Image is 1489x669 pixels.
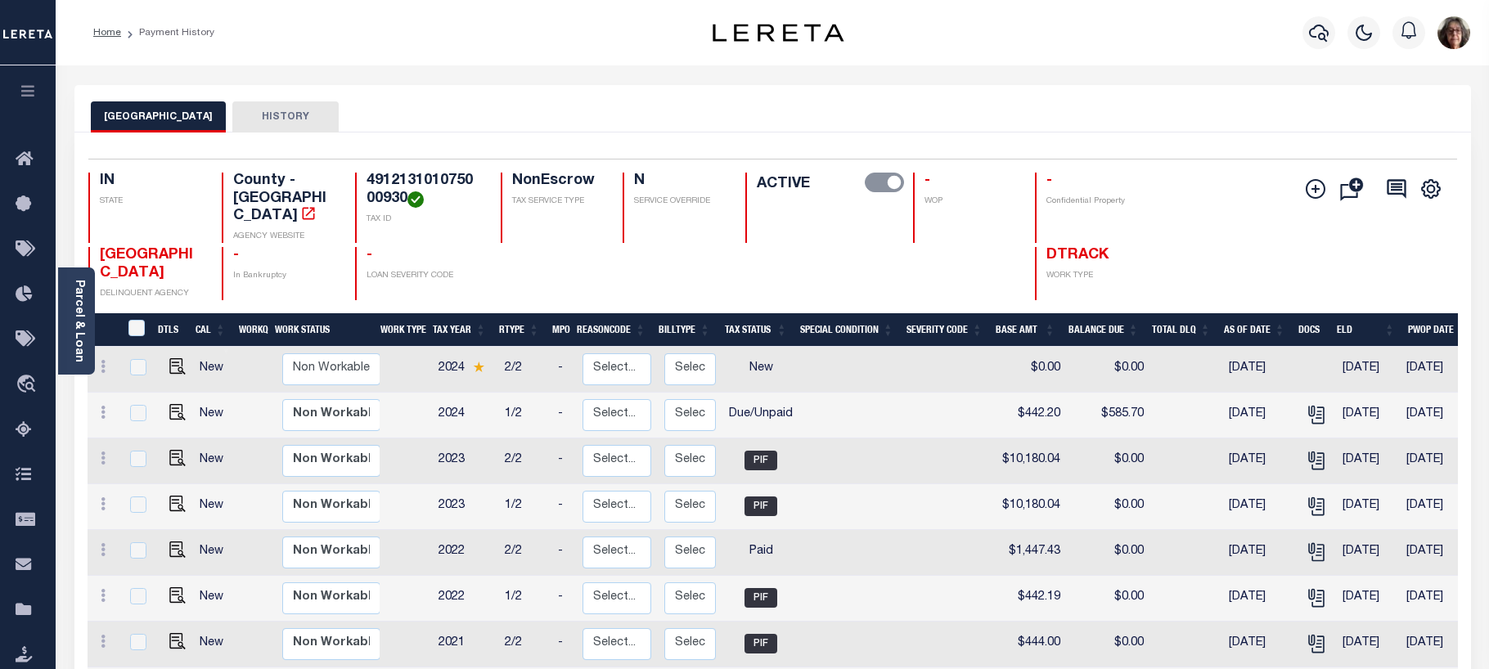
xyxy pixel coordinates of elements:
th: WorkQ [232,313,268,347]
td: 2/2 [498,347,551,393]
button: HISTORY [232,101,339,132]
td: 2/2 [498,438,551,484]
p: WOP [924,195,1015,208]
td: New [193,438,238,484]
td: $0.00 [1067,347,1150,393]
td: New [193,622,238,667]
th: CAL: activate to sort column ascending [189,313,232,347]
p: TAX SERVICE TYPE [512,195,603,208]
th: PWOP Date: activate to sort column ascending [1401,313,1476,347]
th: Tax Year: activate to sort column ascending [426,313,493,347]
td: - [551,622,576,667]
th: As of Date: activate to sort column ascending [1217,313,1292,347]
a: Home [93,28,121,38]
th: ReasonCode: activate to sort column ascending [570,313,652,347]
a: Parcel & Loan [73,280,84,362]
p: AGENCY WEBSITE [233,231,335,243]
td: 1/2 [498,484,551,530]
td: $585.70 [1067,393,1150,438]
td: 2/2 [498,530,551,576]
p: In Bankruptcy [233,270,335,282]
h4: County - [GEOGRAPHIC_DATA] [233,173,335,226]
span: [GEOGRAPHIC_DATA] [100,248,193,281]
th: Total DLQ: activate to sort column ascending [1145,313,1217,347]
td: New [722,347,799,393]
td: $444.00 [995,622,1067,667]
td: [DATE] [1222,393,1297,438]
td: $0.00 [1067,438,1150,484]
th: &nbsp;&nbsp;&nbsp;&nbsp;&nbsp;&nbsp;&nbsp;&nbsp;&nbsp;&nbsp; [88,313,119,347]
i: travel_explore [16,375,42,396]
button: [GEOGRAPHIC_DATA] [91,101,226,132]
th: Work Status [268,313,379,347]
h4: 491213101075000930 [367,173,480,208]
td: 2022 [432,576,498,622]
td: 2022 [432,530,498,576]
td: $0.00 [1067,576,1150,622]
td: [DATE] [1222,530,1297,576]
td: 2024 [432,347,498,393]
td: 2023 [432,484,498,530]
td: $442.20 [995,393,1067,438]
p: TAX ID [367,213,480,226]
td: New [193,484,238,530]
span: PIF [744,634,777,653]
td: [DATE] [1400,438,1473,484]
td: - [551,484,576,530]
label: ACTIVE [757,173,810,195]
td: [DATE] [1400,484,1473,530]
td: 1/2 [498,576,551,622]
td: - [551,393,576,438]
td: $10,180.04 [995,484,1067,530]
td: Paid [722,530,799,576]
td: New [193,576,238,622]
td: [DATE] [1336,484,1400,530]
p: STATE [100,195,202,208]
td: New [193,347,238,393]
td: - [551,438,576,484]
td: [DATE] [1336,393,1400,438]
th: Docs [1292,313,1330,347]
h4: N [634,173,725,191]
td: 1/2 [498,393,551,438]
h4: IN [100,173,202,191]
td: [DATE] [1222,347,1297,393]
th: Base Amt: activate to sort column ascending [989,313,1062,347]
td: [DATE] [1400,393,1473,438]
th: &nbsp; [119,313,152,347]
td: [DATE] [1400,347,1473,393]
th: ELD: activate to sort column ascending [1330,313,1401,347]
td: 2/2 [498,622,551,667]
td: 2024 [432,393,498,438]
td: [DATE] [1336,622,1400,667]
td: $1,447.43 [995,530,1067,576]
li: Payment History [121,25,214,40]
p: DELINQUENT AGENCY [100,288,202,300]
th: Tax Status: activate to sort column ascending [717,313,794,347]
td: $0.00 [1067,622,1150,667]
span: PIF [744,451,777,470]
td: [DATE] [1400,622,1473,667]
th: DTLS [151,313,189,347]
td: 2023 [432,438,498,484]
td: - [551,347,576,393]
th: BillType: activate to sort column ascending [652,313,717,347]
td: [DATE] [1336,576,1400,622]
td: [DATE] [1336,530,1400,576]
th: Work Type [374,313,426,347]
td: New [193,393,238,438]
td: 2021 [432,622,498,667]
span: PIF [744,496,777,516]
h4: NonEscrow [512,173,603,191]
span: - [924,173,930,188]
th: Special Condition: activate to sort column ascending [794,313,900,347]
p: Confidential Property [1046,195,1149,208]
p: LOAN SEVERITY CODE [367,270,480,282]
td: Due/Unpaid [722,393,799,438]
td: [DATE] [1336,438,1400,484]
p: WORK TYPE [1046,270,1149,282]
td: $0.00 [1067,530,1150,576]
td: [DATE] [1222,438,1297,484]
th: Balance Due: activate to sort column ascending [1062,313,1145,347]
th: RType: activate to sort column ascending [493,313,546,347]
